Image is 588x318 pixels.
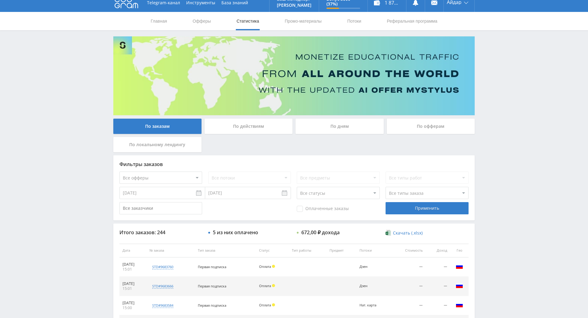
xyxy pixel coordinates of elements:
a: Реферальная программа [386,12,438,30]
th: Потоки [356,244,390,257]
span: Скачать (.xlsx) [393,231,423,235]
a: Потоки [347,12,362,30]
div: [DATE] [123,262,143,267]
span: Первая подписка [198,264,226,269]
div: std#9683584 [152,303,173,308]
div: По офферам [387,119,475,134]
div: Итого заказов: 244 [119,230,202,235]
img: Banner [113,36,475,115]
td: — [426,277,450,296]
img: rus.png [456,263,463,270]
div: 15:00 [123,305,143,310]
span: Холд [272,265,275,268]
a: Промо-материалы [284,12,322,30]
div: Фильтры заказов [119,161,469,167]
div: 15:01 [123,267,143,272]
th: № заказа [146,244,195,257]
div: По дням [296,119,384,134]
th: Гео [450,244,469,257]
span: Оплата [259,264,271,269]
p: [PERSON_NAME] [277,3,311,8]
td: — [426,296,450,315]
span: Холд [272,284,275,287]
a: Статистика [236,12,260,30]
td: — [391,257,426,277]
th: Стоимость [391,244,426,257]
div: 672,00 ₽ дохода [301,230,340,235]
th: Дата [119,244,146,257]
span: Оплата [259,303,271,307]
a: Офферы [192,12,212,30]
div: Дзен [360,284,387,288]
img: xlsx [386,230,391,236]
div: std#9683760 [152,264,173,269]
div: 15:01 [123,286,143,291]
div: 5 из них оплачено [213,230,258,235]
th: Статус [256,244,289,257]
span: Оплаченные заказы [297,206,349,212]
span: Первая подписка [198,303,226,308]
span: Холд [272,303,275,306]
div: [DATE] [123,301,143,305]
div: По действиям [205,119,293,134]
span: Первая подписка [198,284,226,288]
div: По заказам [113,119,202,134]
div: Применить [386,202,468,214]
td: — [391,277,426,296]
span: Оплата [259,283,271,288]
div: std#9683666 [152,284,173,289]
a: Скачать (.xlsx) [386,230,422,236]
th: Тип заказа [195,244,256,257]
td: — [426,257,450,277]
div: Дзен [360,265,387,269]
img: rus.png [456,301,463,309]
a: Главная [150,12,168,30]
div: [DATE] [123,281,143,286]
div: Нат. карта [360,303,387,307]
th: Доход [426,244,450,257]
th: Предмет [326,244,356,257]
td: — [391,296,426,315]
div: По локальному лендингу [113,137,202,152]
th: Тип работы [289,244,326,257]
input: Все заказчики [119,202,202,214]
img: rus.png [456,282,463,289]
